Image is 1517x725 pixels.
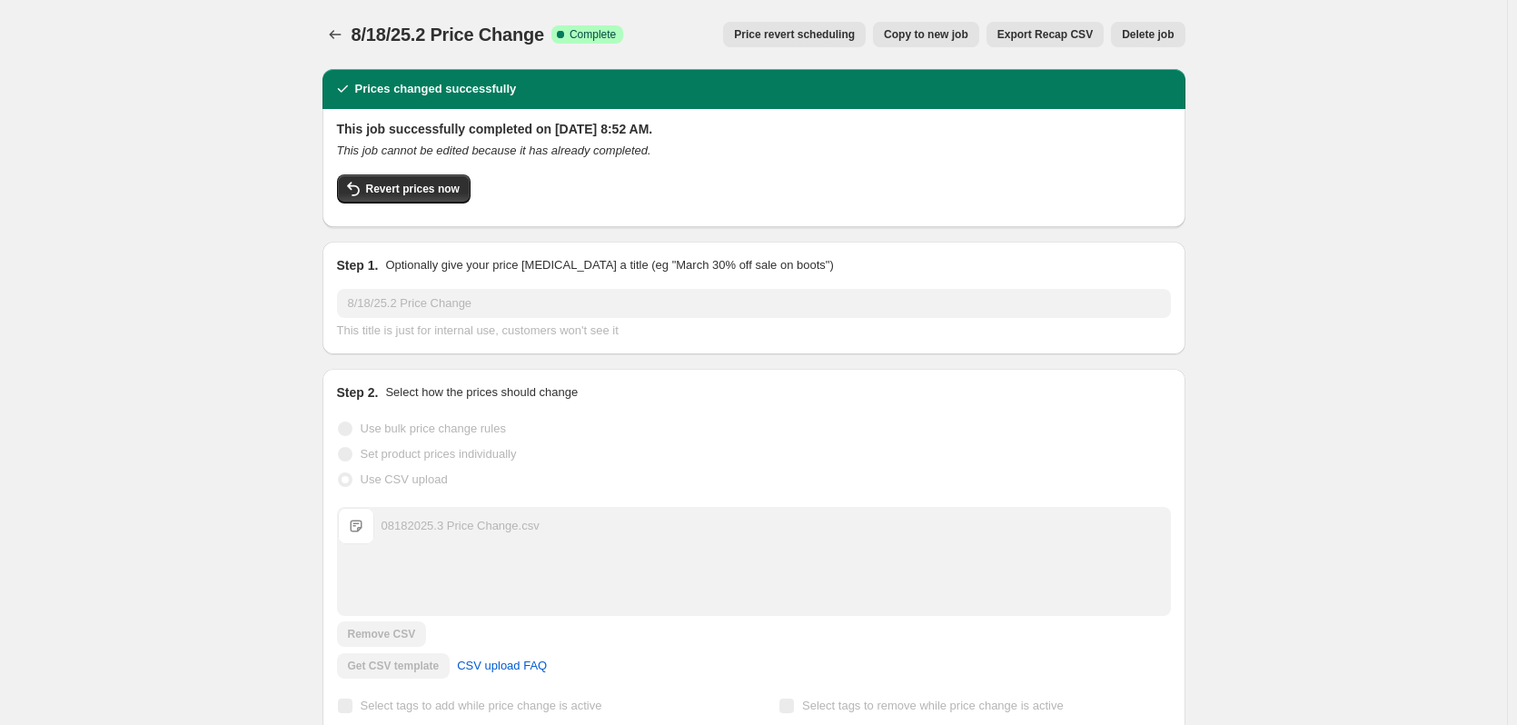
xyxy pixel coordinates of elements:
button: Price revert scheduling [723,22,866,47]
button: Delete job [1111,22,1185,47]
span: Use CSV upload [361,472,448,486]
h2: This job successfully completed on [DATE] 8:52 AM. [337,120,1171,138]
span: Set product prices individually [361,447,517,461]
span: Delete job [1122,27,1174,42]
span: Complete [570,27,616,42]
span: Select tags to remove while price change is active [802,699,1064,712]
button: Price change jobs [322,22,348,47]
span: This title is just for internal use, customers won't see it [337,323,619,337]
button: Revert prices now [337,174,471,204]
input: 30% off holiday sale [337,289,1171,318]
span: Copy to new job [884,27,968,42]
button: Export Recap CSV [987,22,1104,47]
h2: Prices changed successfully [355,80,517,98]
span: Select tags to add while price change is active [361,699,602,712]
h2: Step 1. [337,256,379,274]
span: Revert prices now [366,182,460,196]
p: Select how the prices should change [385,383,578,402]
p: Optionally give your price [MEDICAL_DATA] a title (eg "March 30% off sale on boots") [385,256,833,274]
a: CSV upload FAQ [446,651,558,680]
i: This job cannot be edited because it has already completed. [337,144,651,157]
span: 8/18/25.2 Price Change [352,25,544,45]
span: CSV upload FAQ [457,657,547,675]
button: Copy to new job [873,22,979,47]
h2: Step 2. [337,383,379,402]
span: Price revert scheduling [734,27,855,42]
div: 08182025.3 Price Change.csv [382,517,540,535]
span: Use bulk price change rules [361,422,506,435]
span: Export Recap CSV [997,27,1093,42]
